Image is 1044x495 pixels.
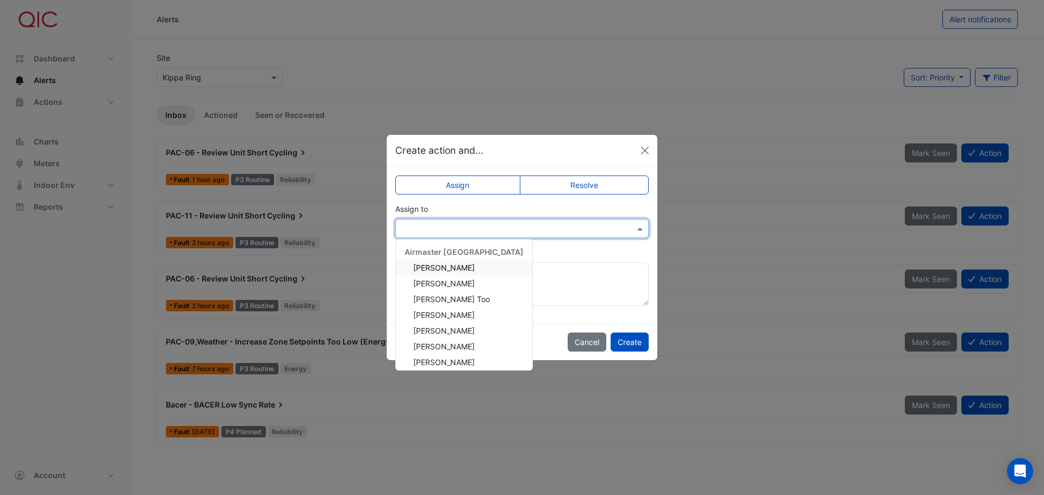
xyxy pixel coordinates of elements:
[395,143,483,158] h5: Create action and...
[413,295,490,304] span: [PERSON_NAME] Too
[568,333,606,352] button: Cancel
[413,310,475,319] span: [PERSON_NAME]
[413,279,475,288] span: [PERSON_NAME]
[520,176,649,195] label: Resolve
[611,333,649,352] button: Create
[1007,458,1033,484] div: Open Intercom Messenger
[413,358,475,367] span: [PERSON_NAME]
[413,263,475,272] span: [PERSON_NAME]
[395,176,520,195] label: Assign
[637,142,653,159] button: Close
[395,203,428,215] label: Assign to
[413,326,475,335] span: [PERSON_NAME]
[396,240,532,370] div: Options List
[413,342,475,351] span: [PERSON_NAME]
[405,247,524,256] span: Airmaster [GEOGRAPHIC_DATA]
